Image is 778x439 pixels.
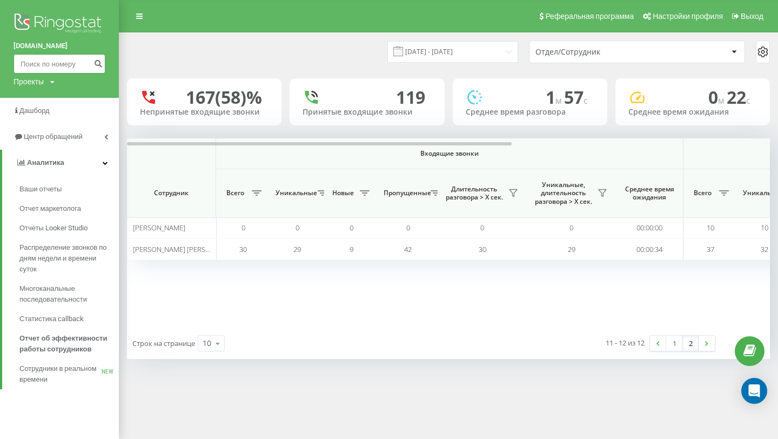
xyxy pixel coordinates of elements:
span: 0 [296,223,299,232]
span: 0 [242,223,245,232]
span: Среднее время ожидания [624,185,675,202]
span: 42 [404,244,412,254]
div: Open Intercom Messenger [741,378,767,404]
span: 32 [761,244,768,254]
span: м [718,95,727,107]
span: Ваши отчеты [19,184,62,195]
input: Поиск по номеру [14,54,105,74]
a: 1 [666,336,682,351]
div: Среднее время ожидания [628,108,757,117]
div: 10 [203,338,211,349]
span: 1 [546,85,564,109]
a: Ваши отчеты [19,179,119,199]
div: Проекты [14,76,44,87]
span: Уникальные [276,189,314,197]
span: 0 [480,223,484,232]
span: Распределение звонков по дням недели и времени суток [19,242,113,275]
div: 11 - 12 из 12 [606,337,645,348]
span: Строк на странице [132,338,195,348]
span: Отчет об эффективности работы сотрудников [19,333,113,355]
span: Отчет маркетолога [19,203,81,214]
td: 00:00:34 [616,238,683,260]
span: c [746,95,750,107]
img: Ringostat logo [14,11,105,38]
a: Сотрудники в реальном времениNEW [19,359,119,389]
span: Выход [741,12,763,21]
span: 0 [708,85,727,109]
a: Статистика callback [19,309,119,329]
span: 0 [406,223,410,232]
span: Всего [689,189,716,197]
span: 10 [707,223,714,232]
span: 30 [239,244,247,254]
span: 30 [479,244,486,254]
span: Уникальные, длительность разговора > Х сек. [532,181,594,206]
a: Отчет об эффективности работы сотрудников [19,329,119,359]
span: Центр обращений [24,132,83,141]
span: c [583,95,588,107]
div: Отдел/Сотрудник [535,48,665,57]
span: 0 [569,223,573,232]
span: [PERSON_NAME] [PERSON_NAME] [133,244,239,254]
span: Сотрудники в реальном времени [19,363,102,385]
a: 2 [682,336,699,351]
span: 22 [727,85,750,109]
span: Длительность разговора > Х сек. [443,185,505,202]
span: 29 [293,244,301,254]
span: Новые [330,189,357,197]
a: Аналитика [2,150,119,176]
td: 00:00:00 [616,217,683,238]
span: Статистика callback [19,314,84,324]
span: 29 [568,244,575,254]
div: Принятые входящие звонки [303,108,431,117]
span: Аналитика [27,158,64,167]
span: Входящие звонки [244,149,655,158]
span: Пропущенные [384,189,427,197]
span: 0 [350,223,353,232]
span: Многоканальные последовательности [19,283,113,305]
a: Отчеты Looker Studio [19,218,119,238]
a: Многоканальные последовательности [19,279,119,309]
span: Всего [222,189,249,197]
span: 9 [350,244,353,254]
div: Непринятые входящие звонки [140,108,269,117]
span: 10 [761,223,768,232]
span: 57 [564,85,588,109]
a: Распределение звонков по дням недели и времени суток [19,238,119,279]
div: Среднее время разговора [466,108,594,117]
span: [PERSON_NAME] [133,223,185,232]
div: 119 [396,87,425,108]
span: Дашборд [19,107,50,115]
span: 37 [707,244,714,254]
span: Настройки профиля [653,12,723,21]
span: Сотрудник [136,189,206,197]
span: Отчеты Looker Studio [19,223,88,234]
span: м [555,95,564,107]
span: Реферальная программа [545,12,634,21]
a: [DOMAIN_NAME] [14,41,105,51]
a: Отчет маркетолога [19,199,119,218]
div: 167 (58)% [186,87,262,108]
